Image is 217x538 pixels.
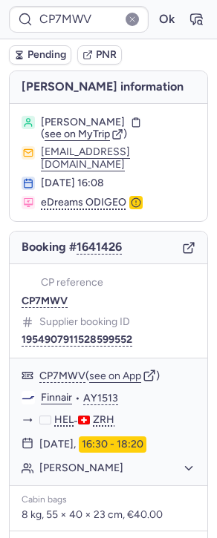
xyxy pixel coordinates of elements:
[93,413,114,427] span: ZRH
[39,436,146,453] div: [DATE],
[39,369,195,382] div: ( )
[96,49,117,61] span: PNR
[39,370,85,383] button: CP7MWV
[22,391,35,404] figure: AY airline logo
[41,146,195,170] button: [EMAIL_ADDRESS][DOMAIN_NAME]
[22,495,195,505] div: Cabin bags
[77,240,122,254] button: 1641426
[41,277,103,289] span: CP reference
[27,49,66,61] span: Pending
[41,196,126,209] span: eDreams ODIGEO
[39,462,195,475] button: [PERSON_NAME]
[89,370,141,382] button: see on App
[54,413,74,427] span: HEL
[77,45,122,65] button: PNR
[9,45,71,65] button: Pending
[22,276,35,289] figure: 1L airline logo
[155,7,178,31] button: Ok
[79,436,146,453] time: 16:30 - 18:20
[22,508,195,522] p: 8 kg, 55 × 40 × 23 cm, €40.00
[45,128,110,140] span: see on MyTrip
[41,391,195,404] div: •
[22,334,132,346] button: 1954907911528599552
[41,116,125,129] span: [PERSON_NAME]
[41,128,127,140] button: (see on MyTrip)
[9,6,149,33] input: PNR Reference
[22,295,68,307] button: CP7MWV
[22,240,122,254] span: Booking #
[41,391,72,404] a: Finnair
[41,177,195,190] div: [DATE] 16:08
[39,316,130,328] span: Supplier booking ID
[10,71,207,103] h4: [PERSON_NAME] information
[39,413,195,427] div: -
[83,392,118,405] button: AY1513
